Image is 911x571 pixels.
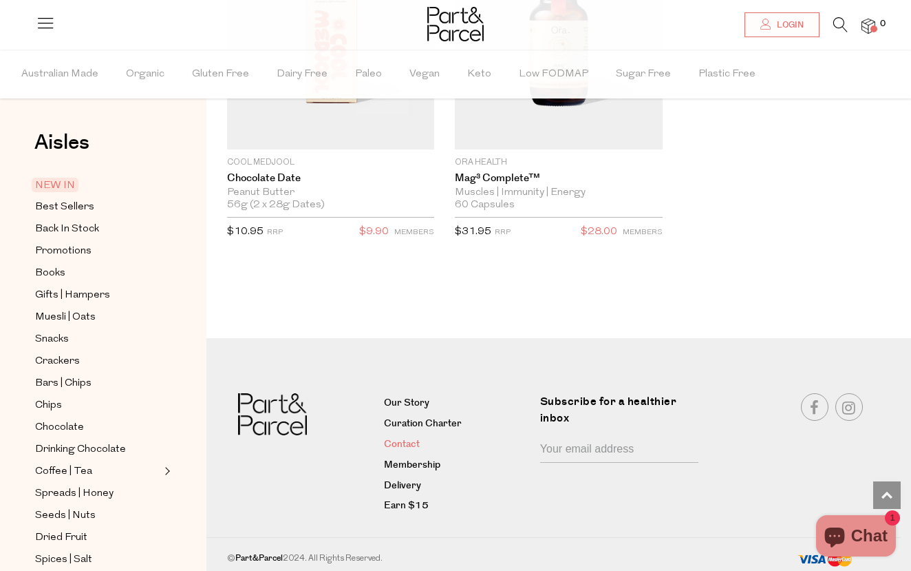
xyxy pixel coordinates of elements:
[623,229,663,236] small: MEMBERS
[35,220,160,238] a: Back In Stock
[35,353,80,370] span: Crackers
[359,223,389,241] span: $9.90
[35,551,160,568] a: Spices | Salt
[35,309,96,326] span: Muesli | Oats
[35,331,69,348] span: Snacks
[267,229,283,236] small: RRP
[35,287,110,304] span: Gifts | Hampers
[35,287,160,304] a: Gifts | Hampers
[616,50,671,98] span: Sugar Free
[35,264,160,282] a: Books
[744,12,819,37] a: Login
[35,397,160,414] a: Chips
[126,50,164,98] span: Organic
[35,331,160,348] a: Snacks
[35,507,160,524] a: Seeds | Nuts
[394,229,434,236] small: MEMBERS
[698,50,755,98] span: Plastic Free
[455,156,662,169] p: Ora Health
[455,187,662,199] div: Muscles | Immunity | Energy
[35,442,126,458] span: Drinking Chocolate
[277,50,328,98] span: Dairy Free
[384,478,530,495] a: Delivery
[861,19,875,33] a: 0
[35,221,99,238] span: Back In Stock
[427,7,484,41] img: Part&Parcel
[384,498,530,515] a: Earn $15
[35,242,160,260] a: Promotions
[35,464,92,480] span: Coffee | Tea
[35,198,160,216] a: Best Sellers
[35,441,160,458] a: Drinking Chocolate
[35,530,87,546] span: Dried Fruit
[227,187,434,199] div: Peanut Butter
[238,393,307,435] img: Part&Parcel
[35,199,94,216] span: Best Sellers
[35,375,160,392] a: Bars | Chips
[35,419,84,436] span: Chocolate
[384,457,530,474] a: Membership
[384,395,530,412] a: Our Story
[773,19,804,31] span: Login
[35,243,92,260] span: Promotions
[35,177,160,194] a: NEW IN
[455,199,515,211] span: 60 Capsules
[467,50,491,98] span: Keto
[35,463,160,480] a: Coffee | Tea
[34,132,89,167] a: Aisles
[35,309,160,326] a: Muesli | Oats
[455,227,491,237] span: $31.95
[32,178,78,192] span: NEW IN
[519,50,588,98] span: Low FODMAP
[355,50,382,98] span: Paleo
[455,172,662,185] a: Mag³ Complete™
[35,486,114,502] span: Spreads | Honey
[35,397,62,414] span: Chips
[161,463,171,479] button: Expand/Collapse Coffee | Tea
[877,18,889,30] span: 0
[384,437,530,453] a: Contact
[235,552,283,564] b: Part&Parcel
[192,50,249,98] span: Gluten Free
[227,172,434,185] a: Chocolate Date
[812,515,900,560] inbox-online-store-chat: Shopify online store chat
[227,227,264,237] span: $10.95
[384,416,530,433] a: Curation Charter
[21,50,98,98] span: Australian Made
[35,529,160,546] a: Dried Fruit
[35,485,160,502] a: Spreads | Honey
[35,552,92,568] span: Spices | Salt
[207,552,717,565] div: © 2024. All Rights Reserved.
[797,552,853,568] img: payment-methods.png
[35,508,96,524] span: Seeds | Nuts
[35,375,92,392] span: Bars | Chips
[409,50,440,98] span: Vegan
[35,419,160,436] a: Chocolate
[34,127,89,158] span: Aisles
[540,437,698,463] input: Your email address
[581,223,617,241] span: $28.00
[227,156,434,169] p: Cool Medjool
[495,229,511,236] small: RRP
[540,393,707,437] label: Subscribe for a healthier inbox
[227,199,325,211] span: 56g (2 x 28g Dates)
[35,265,65,282] span: Books
[35,353,160,370] a: Crackers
